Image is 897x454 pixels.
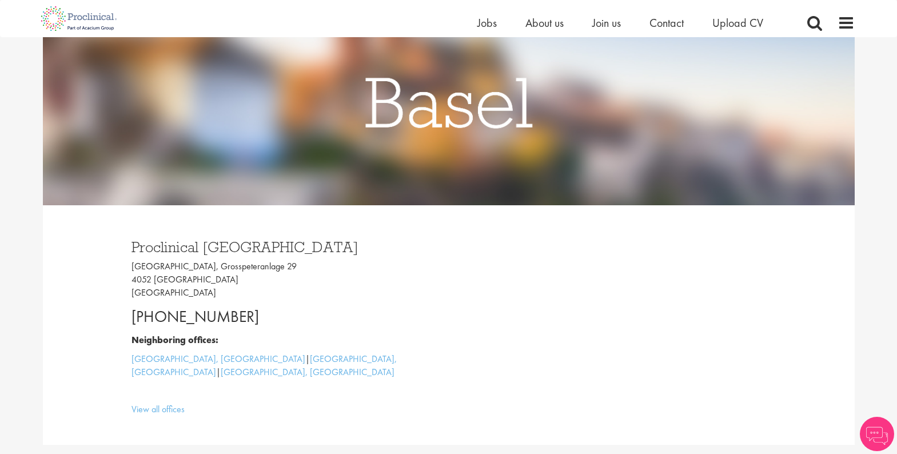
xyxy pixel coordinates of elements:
[131,240,440,254] h3: Proclinical [GEOGRAPHIC_DATA]
[131,334,218,346] b: Neighboring offices:
[131,260,440,300] p: [GEOGRAPHIC_DATA], Grosspeteranlage 29 4052 [GEOGRAPHIC_DATA] [GEOGRAPHIC_DATA]
[525,15,564,30] a: About us
[131,353,440,379] p: | |
[131,403,185,415] a: View all offices
[221,366,394,378] a: [GEOGRAPHIC_DATA], [GEOGRAPHIC_DATA]
[712,15,763,30] a: Upload CV
[592,15,621,30] a: Join us
[131,305,440,328] p: [PHONE_NUMBER]
[477,15,497,30] a: Jobs
[649,15,684,30] a: Contact
[860,417,894,451] img: Chatbot
[131,353,305,365] a: [GEOGRAPHIC_DATA], [GEOGRAPHIC_DATA]
[131,353,397,378] a: [GEOGRAPHIC_DATA], [GEOGRAPHIC_DATA]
